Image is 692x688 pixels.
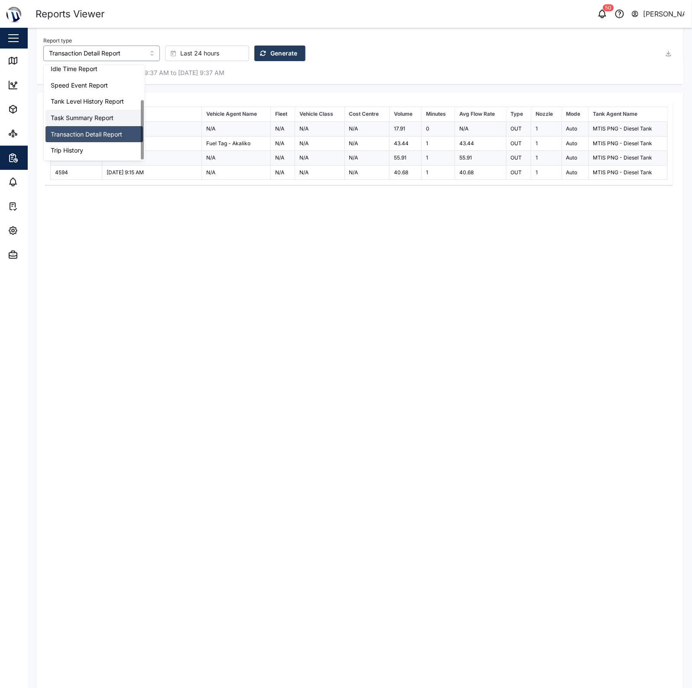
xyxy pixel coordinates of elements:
td: 1 [421,151,455,166]
div: Reports Viewer [36,7,104,22]
th: Vehicle Class [295,107,344,122]
td: N/A [271,122,295,137]
td: 1 [421,165,455,180]
td: MTIS PNG - Diesel Tank [588,122,667,137]
div: Trip History [45,142,143,159]
td: [DATE] 1:31 PM [102,122,201,137]
td: N/A [295,151,344,166]
th: Cost Centre [344,107,390,122]
div: Tank Level History Report [45,93,143,110]
div: [PERSON_NAME] [643,9,685,20]
td: N/A [344,136,390,151]
td: OUT [506,122,531,137]
td: 0 [421,122,455,137]
td: N/A [202,165,271,180]
div: Displaying events from [DATE] 9:37 AM to [DATE] 9:37 AM [43,68,676,78]
td: MTIS PNG - Diesel Tank [588,151,667,166]
td: N/A [344,122,390,137]
th: Tank Agent Name [588,107,667,122]
td: OUT [506,151,531,166]
th: Volume [390,107,422,122]
div: Reports [23,153,52,163]
img: Main Logo [4,4,23,23]
td: 17.91 [390,122,422,137]
td: N/A [271,165,295,180]
td: 1 [531,165,562,180]
div: Map [23,56,42,65]
td: 4594 [51,165,102,180]
div: Alarms [23,177,49,187]
div: Transaction Detail Report [45,126,143,143]
div: Dashboard [23,80,62,90]
td: N/A [295,122,344,137]
td: MTIS PNG - Diesel Tank [588,136,667,151]
td: N/A [344,151,390,166]
div: 50 [603,4,614,11]
td: [DATE] 8:06 AM [102,136,201,151]
td: Fuel Tag - Akaliko [202,136,271,151]
td: N/A [271,151,295,166]
button: [PERSON_NAME] [631,8,685,20]
td: Auto [562,136,588,151]
th: Started [102,107,201,122]
td: 55.91 [390,151,422,166]
div: Admin [23,250,48,260]
td: N/A [455,122,507,137]
th: Mode [562,107,588,122]
td: 40.68 [455,165,507,180]
td: Auto [562,165,588,180]
th: Nozzle [531,107,562,122]
div: Assets [23,104,49,114]
td: [DATE] 9:12 AM [102,151,201,166]
input: Choose a Report Type [43,46,160,61]
td: N/A [295,165,344,180]
td: 1 [421,136,455,151]
td: N/A [202,151,271,166]
th: Type [506,107,531,122]
div: Idle Time Report [45,61,143,77]
td: 1 [531,151,562,166]
td: 55.91 [455,151,507,166]
td: 40.68 [390,165,422,180]
td: Auto [562,122,588,137]
div: Settings [23,226,53,235]
td: N/A [344,165,390,180]
td: Auto [562,151,588,166]
button: Last 24 hours [165,46,249,61]
td: N/A [202,122,271,137]
th: Minutes [421,107,455,122]
td: 1 [531,136,562,151]
th: Vehicle Agent Name [202,107,271,122]
button: Generate [254,46,305,61]
div: Sites [23,129,43,138]
td: OUT [506,165,531,180]
td: 43.44 [455,136,507,151]
td: OUT [506,136,531,151]
span: Last 24 hours [180,46,219,61]
td: [DATE] 9:15 AM [102,165,201,180]
label: Report type [43,38,72,44]
th: Fleet [271,107,295,122]
div: Speed Event Report [45,77,143,94]
td: MTIS PNG - Diesel Tank [588,165,667,180]
td: 43.44 [390,136,422,151]
td: N/A [295,136,344,151]
span: Generate [270,46,297,61]
div: Tasks [23,202,46,211]
td: 1 [531,122,562,137]
div: Task Summary Report [45,110,143,126]
td: N/A [271,136,295,151]
th: Avg Flow Rate [455,107,507,122]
